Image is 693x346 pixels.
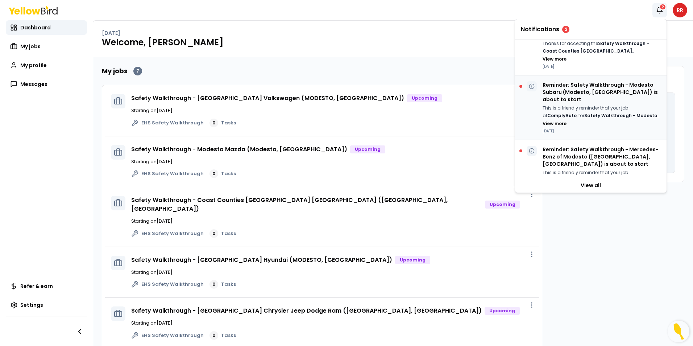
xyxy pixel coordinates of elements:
[20,301,43,309] span: Settings
[133,67,142,75] div: 7
[659,4,666,10] div: 2
[543,104,661,119] p: This is a friendly reminder that your job at , for starts [DATE].
[131,94,404,102] a: Safety Walkthrough - [GEOGRAPHIC_DATA] Volkswagen (MODESTO, [GEOGRAPHIC_DATA])
[515,4,667,75] div: New job matched: Safety Walkthrough - Coast Counties [GEOGRAPHIC_DATA] Peterbilt ([GEOGRAPHIC_DAT...
[131,306,482,315] a: Safety Walkthrough - [GEOGRAPHIC_DATA] Chrysler Jeep Dodge Ram ([GEOGRAPHIC_DATA], [GEOGRAPHIC_DA...
[102,37,684,48] h1: Welcome, [PERSON_NAME]
[131,269,533,276] p: Starting on [DATE]
[131,320,533,327] p: Starting on [DATE]
[209,331,218,340] div: 0
[407,94,442,102] div: Upcoming
[515,140,667,205] div: Reminder: Safety Walkthrough - Mercedes-Benz of Modesto ([GEOGRAPHIC_DATA], [GEOGRAPHIC_DATA]) is...
[543,81,661,103] p: Reminder: Safety Walkthrough - Modesto Subaru (Modesto, [GEOGRAPHIC_DATA]) is about to start
[141,332,204,339] span: EHS Safety Walkthrough
[6,77,87,91] a: Messages
[209,229,218,238] div: 0
[131,256,392,264] a: Safety Walkthrough - [GEOGRAPHIC_DATA] Hyundai (MODESTO, [GEOGRAPHIC_DATA])
[6,298,87,312] a: Settings
[20,43,41,50] span: My jobs
[141,170,204,177] span: EHS Safety Walkthrough
[543,177,638,206] strong: Safety Walkthrough - Mercedes-Benz of Modesto ([GEOGRAPHIC_DATA], [GEOGRAPHIC_DATA])
[562,26,569,33] div: 2
[209,169,218,178] div: 0
[141,119,204,127] span: EHS Safety Walkthrough
[543,56,567,62] button: View more
[547,177,577,183] strong: ComplyAuto
[6,39,87,54] a: My jobs
[131,218,533,225] p: Starting on [DATE]
[6,20,87,35] a: Dashboard
[543,40,661,55] p: Thanks for accepting the job. A YellowBird team member will contact you within 2 business days wi...
[141,230,204,237] span: EHS Safety Walkthrough
[209,280,236,289] a: 0Tasks
[521,26,559,32] span: Notifications
[102,29,120,37] p: [DATE]
[131,145,347,153] a: Safety Walkthrough - Modesto Mazda (Modesto, [GEOGRAPHIC_DATA])
[543,128,661,134] p: [DATE]
[668,321,689,342] button: Open Resource Center
[673,3,687,17] span: RR
[131,158,533,165] p: Starting on [DATE]
[20,283,53,290] span: Refer & earn
[515,178,667,193] a: View all
[6,279,87,293] a: Refer & earn
[209,229,236,238] a: 0Tasks
[547,112,577,119] strong: ComplyAuto
[131,196,448,213] a: Safety Walkthrough - Coast Counties [GEOGRAPHIC_DATA] [GEOGRAPHIC_DATA] ([GEOGRAPHIC_DATA], [GEOG...
[543,146,661,168] p: Reminder: Safety Walkthrough - Mercedes-Benz of Modesto ([GEOGRAPHIC_DATA], [GEOGRAPHIC_DATA]) is...
[209,331,236,340] a: 0Tasks
[350,145,385,153] div: Upcoming
[515,75,667,140] div: Reminder: Safety Walkthrough - Modesto Subaru (Modesto, [GEOGRAPHIC_DATA]) is about to startThis ...
[20,81,47,88] span: Messages
[209,280,218,289] div: 0
[395,256,430,264] div: Upcoming
[485,201,520,209] div: Upcoming
[20,62,47,69] span: My profile
[209,119,218,127] div: 0
[652,3,667,17] button: 2
[543,112,659,133] strong: Safety Walkthrough - Modesto Subaru ([GEOGRAPHIC_DATA], [GEOGRAPHIC_DATA])
[20,24,51,31] span: Dashboard
[131,107,533,114] p: Starting on [DATE]
[485,307,520,315] div: Upcoming
[102,66,128,76] h2: My jobs
[6,58,87,73] a: My profile
[209,169,236,178] a: 0Tasks
[209,119,236,127] a: 0Tasks
[141,281,204,288] span: EHS Safety Walkthrough
[543,64,661,69] p: [DATE]
[543,121,567,127] button: View more
[543,169,661,184] p: This is a friendly reminder that your job at , for starts [DATE].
